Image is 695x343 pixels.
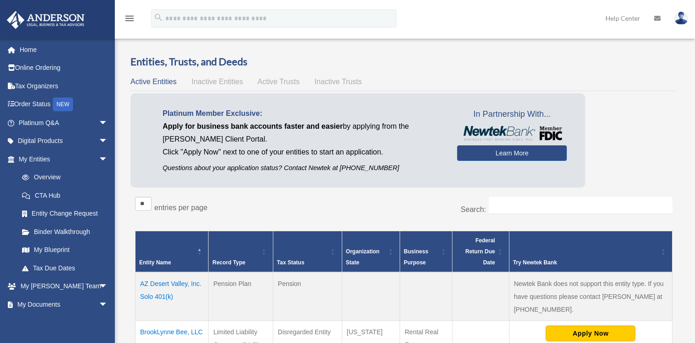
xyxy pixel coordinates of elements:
td: AZ Desert Valley, Inc. Solo 401(k) [136,272,209,321]
th: Record Type: Activate to sort [209,231,273,272]
span: arrow_drop_down [99,295,117,314]
h3: Entities, Trusts, and Deeds [130,55,677,69]
div: Try Newtek Bank [513,257,658,268]
i: menu [124,13,135,24]
p: by applying from the [PERSON_NAME] Client Portal. [163,120,443,146]
a: CTA Hub [13,186,117,205]
span: arrow_drop_down [99,114,117,132]
a: My Blueprint [13,241,117,259]
td: Pension Plan [209,272,273,321]
span: Inactive Trusts [315,78,362,86]
td: Newtek Bank does not support this entity type. If you have questions please contact [PERSON_NAME]... [509,272,672,321]
a: Entity Change Request [13,205,117,223]
span: Record Type [212,259,245,266]
p: Platinum Member Exclusive: [163,107,443,120]
a: My [PERSON_NAME] Teamarrow_drop_down [6,277,122,296]
a: Order StatusNEW [6,95,122,114]
span: Inactive Entities [192,78,243,86]
span: Entity Name [139,259,171,266]
span: In Partnership With... [457,107,567,122]
span: Apply for business bank accounts faster and easier [163,122,343,130]
th: Business Purpose: Activate to sort [400,231,452,272]
span: Active Entities [130,78,176,86]
span: Business Purpose [404,248,428,266]
a: Binder Walkthrough [13,223,117,241]
a: Home [6,40,122,59]
span: Active Trusts [258,78,300,86]
span: arrow_drop_down [99,132,117,151]
a: My Entitiesarrow_drop_down [6,150,117,168]
a: menu [124,16,135,24]
img: NewtekBankLogoSM.png [462,126,562,141]
a: Platinum Q&Aarrow_drop_down [6,114,122,132]
a: Overview [13,168,113,187]
button: Apply Now [546,326,635,341]
p: Questions about your application status? Contact Newtek at [PHONE_NUMBER] [163,162,443,174]
i: search [153,12,164,23]
img: User Pic [674,11,688,25]
td: Pension [273,272,342,321]
a: Learn More [457,145,567,161]
span: Organization State [346,248,379,266]
span: arrow_drop_down [99,150,117,169]
th: Federal Return Due Date: Activate to sort [452,231,509,272]
a: Online Ordering [6,59,122,77]
a: Tax Organizers [6,77,122,95]
span: arrow_drop_down [99,277,117,296]
th: Try Newtek Bank : Activate to sort [509,231,672,272]
th: Entity Name: Activate to invert sorting [136,231,209,272]
th: Tax Status: Activate to sort [273,231,342,272]
p: Click "Apply Now" next to one of your entities to start an application. [163,146,443,159]
label: entries per page [154,204,208,212]
a: Digital Productsarrow_drop_down [6,132,122,150]
div: NEW [53,97,73,111]
span: Federal Return Due Date [465,237,495,266]
img: Anderson Advisors Platinum Portal [4,11,87,29]
a: Tax Due Dates [13,259,117,277]
a: My Documentsarrow_drop_down [6,295,122,314]
span: Tax Status [277,259,305,266]
th: Organization State: Activate to sort [342,231,400,272]
label: Search: [461,206,486,213]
